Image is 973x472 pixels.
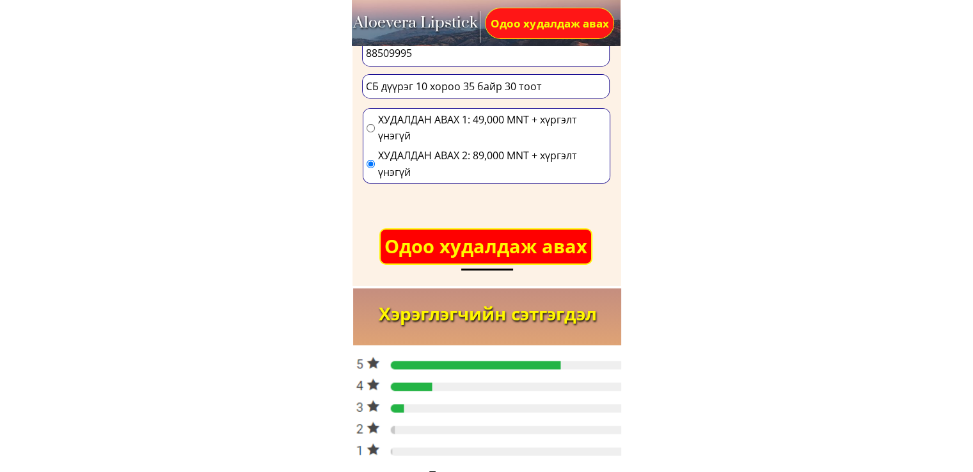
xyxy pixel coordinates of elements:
p: Одоо худалдаж авах [381,230,591,264]
h3: Хэрэглэгчийн сэтгэгдэл [353,299,622,328]
input: Хаяг [363,75,609,98]
div: _____ [475,1,496,52]
input: утасны дугаар [363,40,609,66]
p: Одоо худалдаж авах [486,8,613,38]
span: ХУДАЛДАН АВАХ 2: 89,000 MNT + хүргэлт үнэгүй [378,148,606,180]
div: Aloevera Lipstick [352,12,479,35]
span: ХУДАЛДАН АВАХ 1: 49,000 MNT + хүргэлт үнэгүй [378,112,606,145]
